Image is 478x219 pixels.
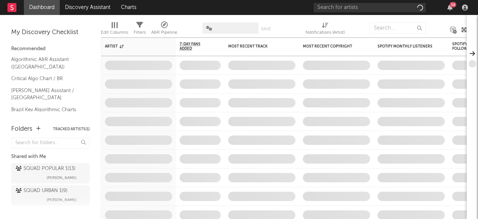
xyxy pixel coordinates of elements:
[370,22,426,34] input: Search...
[180,42,209,51] span: 7-Day Fans Added
[11,45,90,54] div: Recommended
[11,138,90,149] input: Search for folders...
[305,19,345,40] div: Notifications (Artist)
[101,28,128,37] div: Edit Columns
[11,28,90,37] div: My Discovery Checklist
[47,195,77,204] span: [PERSON_NAME]
[11,163,90,183] a: SQUAD POPULAR 1(13)[PERSON_NAME]
[16,164,75,173] div: SQUAD POPULAR 1 ( 13 )
[11,185,90,206] a: SQUAD URBAN 1(9)[PERSON_NAME]
[11,106,82,114] a: Brazil Key Algorithmic Charts
[151,19,177,40] div: A&R Pipeline
[303,44,359,49] div: Most Recent Copyright
[47,173,77,182] span: [PERSON_NAME]
[11,152,90,161] div: Shared with Me
[378,44,434,49] div: Spotify Monthly Listeners
[11,125,32,134] div: Folders
[261,27,271,31] button: Save
[450,2,456,7] div: 38
[11,74,82,83] a: Critical Algo Chart / BR
[16,186,68,195] div: SQUAD URBAN 1 ( 9 )
[305,28,345,37] div: Notifications (Artist)
[101,19,128,40] div: Edit Columns
[11,86,82,102] a: [PERSON_NAME] Assistant / [GEOGRAPHIC_DATA]
[447,4,453,10] button: 38
[228,44,284,49] div: Most Recent Track
[134,28,146,37] div: Filters
[11,55,82,71] a: Algorithmic A&R Assistant ([GEOGRAPHIC_DATA])
[105,44,161,49] div: Artist
[53,127,90,131] button: Tracked Artists(1)
[314,3,426,12] input: Search for artists
[134,19,146,40] div: Filters
[151,28,177,37] div: A&R Pipeline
